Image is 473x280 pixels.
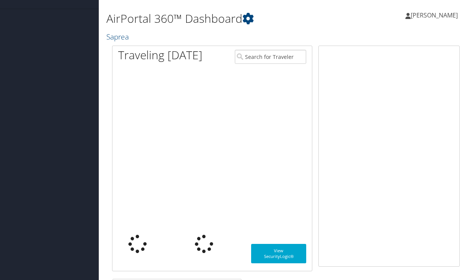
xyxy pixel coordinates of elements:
a: [PERSON_NAME] [405,4,465,27]
a: View SecurityLogic® [251,244,306,263]
h1: Traveling [DATE] [118,47,202,63]
span: [PERSON_NAME] [411,11,458,19]
img: airportal-logo.png [17,8,93,26]
a: Saprea [106,32,131,42]
input: Search for Traveler [235,50,307,64]
h1: AirPortal 360™ Dashboard [106,11,346,27]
